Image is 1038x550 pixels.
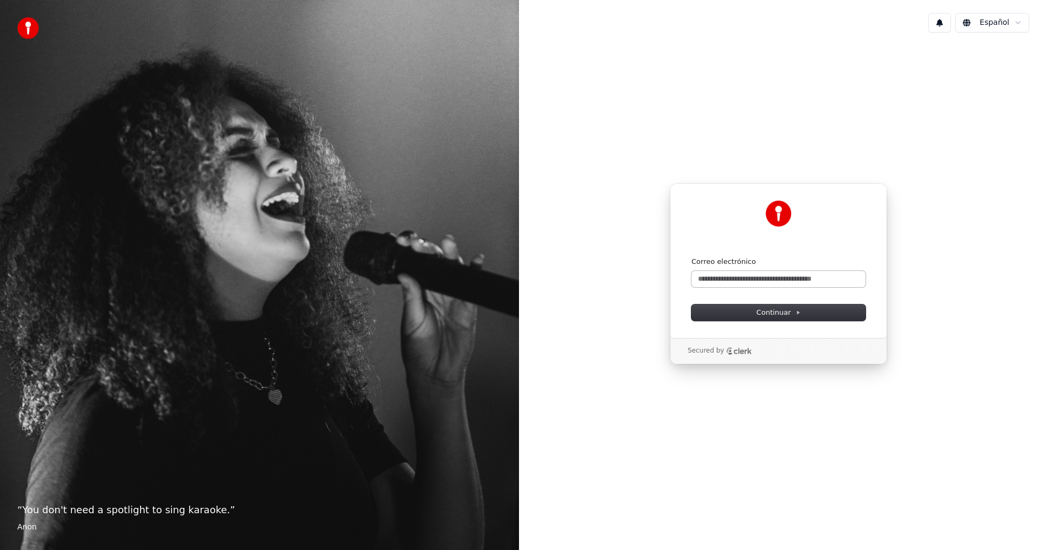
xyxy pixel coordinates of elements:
footer: Anon [17,522,502,533]
button: Continuar [691,304,866,321]
a: Clerk logo [726,347,752,355]
p: “ You don't need a spotlight to sing karaoke. ” [17,502,502,518]
p: Secured by [688,347,724,355]
img: Youka [766,201,791,227]
img: youka [17,17,39,39]
span: Continuar [756,308,801,317]
label: Correo electrónico [691,257,756,267]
